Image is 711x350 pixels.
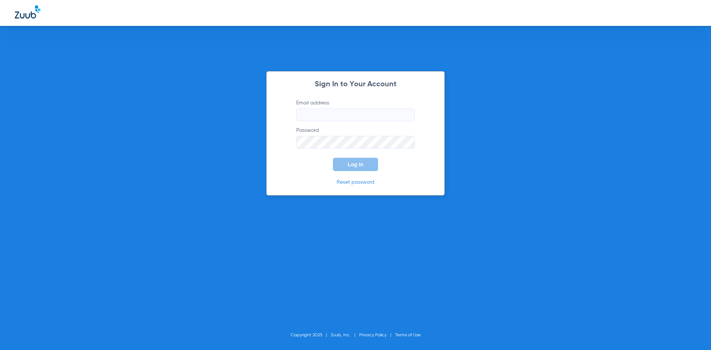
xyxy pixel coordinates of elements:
[395,333,421,337] a: Terms of Use
[291,331,331,339] li: Copyright 2025
[15,6,40,19] img: Zuub Logo
[337,180,374,185] a: Reset password
[296,99,415,121] label: Email address
[285,81,426,88] h2: Sign In to Your Account
[296,109,415,121] input: Email address
[333,158,378,171] button: Log In
[296,136,415,149] input: Password
[359,333,387,337] a: Privacy Policy
[296,127,415,149] label: Password
[331,331,359,339] li: Zuub, Inc.
[348,161,363,167] span: Log In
